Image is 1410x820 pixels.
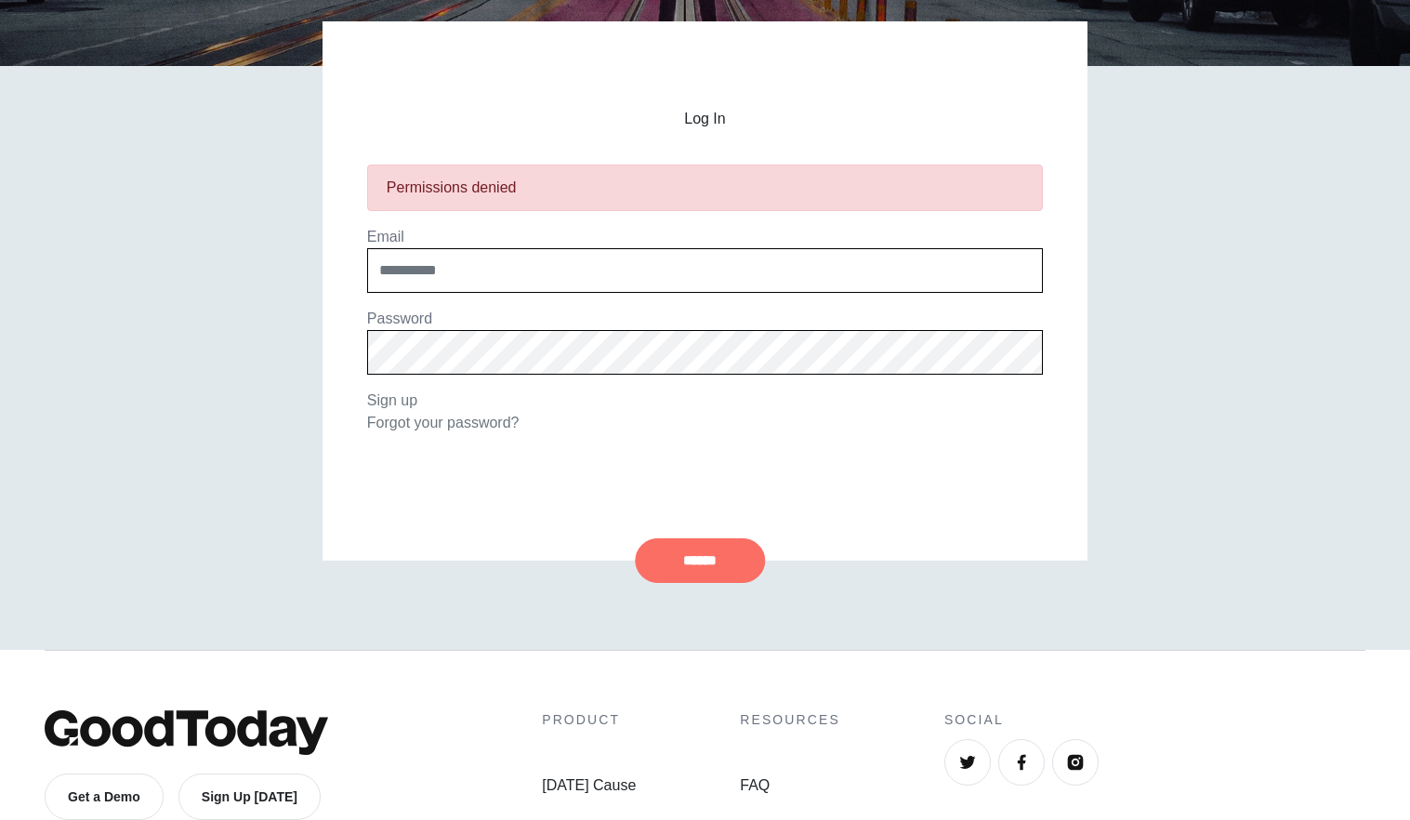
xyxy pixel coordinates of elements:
h4: Resources [740,710,840,730]
a: Twitter [944,739,991,786]
img: Facebook [1012,753,1031,772]
label: Email [367,229,404,245]
a: Sign up [367,392,417,408]
a: Forgot your password? [367,415,520,430]
img: Twitter [958,753,977,772]
a: Facebook [998,739,1045,786]
h4: Product [542,710,636,730]
div: Permissions denied [387,177,1023,199]
h4: Social [944,710,1365,730]
a: Get a Demo [45,774,164,820]
a: Instagram [1052,739,1099,786]
img: Instagram [1066,753,1085,772]
a: [DATE] Cause [542,774,636,797]
a: Sign Up [DATE] [178,774,321,820]
h2: Log In [367,111,1043,127]
label: Password [367,311,432,326]
img: GoodToday [45,710,328,755]
a: FAQ [740,774,840,797]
